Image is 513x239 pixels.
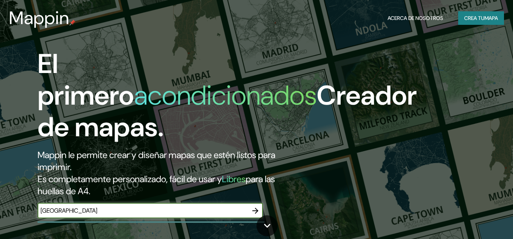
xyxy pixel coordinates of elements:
[134,78,317,113] h1: acondicionados
[222,173,246,185] h5: Libres
[9,8,69,29] h3: Mappin
[38,149,294,197] h2: Mappin le permite crear y diseñar mapas que estén listos para imprimir. Es completamente personal...
[458,11,504,25] button: Crea tuMapa
[69,20,75,26] img: mapapin-pin
[446,210,505,231] iframe: Help widget launcher
[38,48,417,149] h1: El primero Creador de mapas.
[38,206,248,215] input: Elige tu lugar favorito
[385,11,446,25] button: Acerca de Nosotros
